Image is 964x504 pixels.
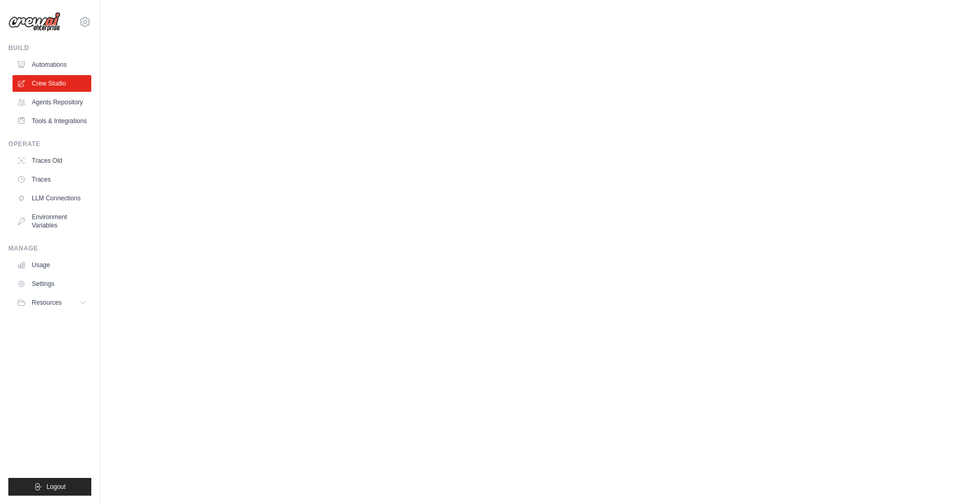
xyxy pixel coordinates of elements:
a: Traces [13,171,91,188]
div: Build [8,44,91,52]
span: Resources [32,298,62,307]
a: Usage [13,257,91,273]
div: Manage [8,244,91,253]
a: Automations [13,56,91,73]
button: Resources [13,294,91,311]
a: Traces Old [13,152,91,169]
a: Agents Repository [13,94,91,111]
a: Environment Variables [13,209,91,234]
a: Settings [13,275,91,292]
span: Logout [46,483,66,491]
button: Logout [8,478,91,496]
div: Operate [8,140,91,148]
img: Logo [8,12,61,32]
a: LLM Connections [13,190,91,207]
a: Crew Studio [13,75,91,92]
a: Tools & Integrations [13,113,91,129]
